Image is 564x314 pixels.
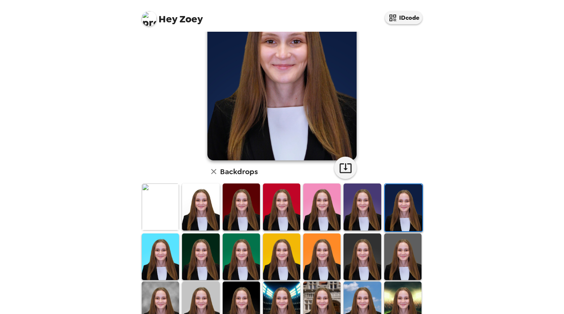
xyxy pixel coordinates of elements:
span: Zoey [142,7,203,24]
button: IDcode [385,11,422,24]
img: profile pic [142,11,157,26]
span: Hey [159,12,177,26]
h6: Backdrops [220,166,258,178]
img: Original [142,183,179,230]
